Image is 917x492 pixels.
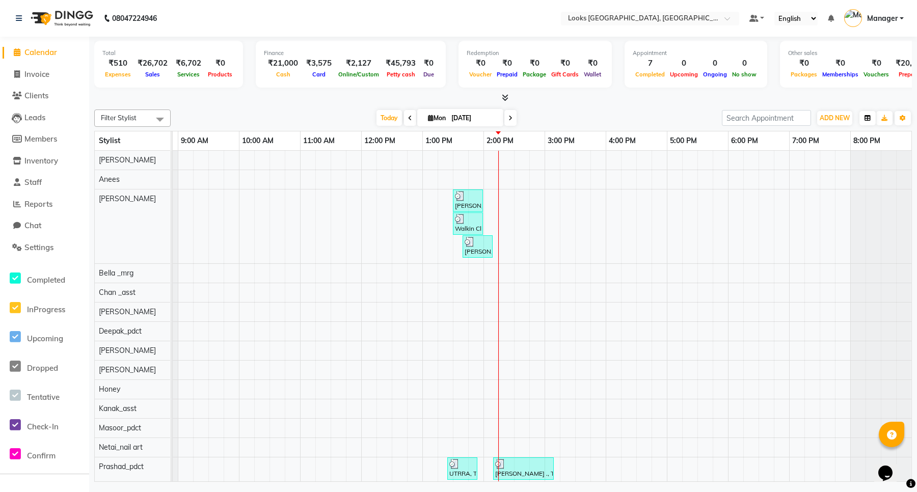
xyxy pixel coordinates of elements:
span: Manager [867,13,898,24]
a: Chat [3,220,87,232]
iframe: chat widget [874,451,907,482]
span: Masoor_pdct [99,423,141,432]
span: Netai_nail art [99,443,143,452]
span: Services [175,71,202,78]
span: Voucher [467,71,494,78]
div: 0 [700,58,730,69]
div: ₹0 [520,58,549,69]
span: Packages [788,71,820,78]
div: ₹0 [861,58,892,69]
span: Upcoming [667,71,700,78]
div: ₹26,702 [133,58,172,69]
span: Mon [425,114,448,122]
span: Confirm [27,451,56,460]
span: [PERSON_NAME] [99,365,156,374]
a: 10:00 AM [239,133,276,148]
span: Due [421,71,437,78]
div: Appointment [633,49,759,58]
a: 9:00 AM [178,133,211,148]
div: Redemption [467,49,604,58]
div: Walkin Client [GEOGRAPHIC_DATA], TK03, 01:30 PM-02:00 PM, Eyebrows & Upperlips (₹100) [454,214,482,233]
span: Stylist [99,136,120,145]
img: Manager [844,9,862,27]
a: Leads [3,112,87,124]
a: Clients [3,90,87,102]
span: Memberships [820,71,861,78]
div: ₹21,000 [264,58,302,69]
span: ADD NEW [820,114,850,122]
span: Settings [24,242,53,252]
span: [PERSON_NAME] [99,346,156,355]
a: 5:00 PM [667,133,699,148]
span: Bella _mrg [99,268,133,278]
span: [PERSON_NAME] [99,307,156,316]
span: Inventory [24,156,58,166]
span: Dropped [27,363,58,373]
a: Invoice [3,69,87,80]
a: Reports [3,199,87,210]
b: 08047224946 [112,4,157,33]
span: Vouchers [861,71,892,78]
span: Invoice [24,69,49,79]
span: Wallet [581,71,604,78]
div: Total [102,49,235,58]
span: Chat [24,221,41,230]
a: 1:00 PM [423,133,455,148]
div: [PERSON_NAME] ., TK05, 02:10 PM-03:10 PM, Footprints Pedi Cafe Pedicure(F) (₹850) [494,459,553,478]
div: ₹45,793 [382,58,420,69]
span: InProgress [27,305,65,314]
input: Search Appointment [722,110,811,126]
div: ₹510 [102,58,133,69]
div: Finance [264,49,438,58]
div: [PERSON_NAME] ., TK05, 01:40 PM-02:10 PM, Eyebrows & Upperlips (₹100) [464,237,492,256]
div: ₹0 [581,58,604,69]
a: Inventory [3,155,87,167]
button: ADD NEW [817,111,852,125]
a: 12:00 PM [362,133,398,148]
span: Reports [24,199,52,209]
span: Products [205,71,235,78]
div: ₹0 [420,58,438,69]
span: Leads [24,113,45,122]
div: ₹2,127 [336,58,382,69]
span: No show [730,71,759,78]
a: Members [3,133,87,145]
span: Ongoing [700,71,730,78]
span: [PERSON_NAME] [99,155,156,165]
div: ₹0 [205,58,235,69]
span: Anees [99,175,120,184]
a: 3:00 PM [545,133,577,148]
div: ₹3,575 [302,58,336,69]
input: 2025-09-01 [448,111,499,126]
span: Completed [633,71,667,78]
img: logo [26,4,96,33]
a: Calendar [3,47,87,59]
span: Today [376,110,402,126]
a: 11:00 AM [301,133,337,148]
div: ₹0 [820,58,861,69]
a: 6:00 PM [729,133,761,148]
span: Online/Custom [336,71,382,78]
div: ₹0 [549,58,581,69]
div: UTRRA, TK02, 01:25 PM-01:55 PM, Foot Massage(F) (₹500) [448,459,476,478]
span: Honey [99,385,120,394]
span: Tentative [27,392,60,402]
a: 8:00 PM [851,133,883,148]
div: [PERSON_NAME], TK04, 01:30 PM-02:00 PM, Full Waxing (₹700) [454,191,482,210]
span: Filter Stylist [101,114,137,122]
div: 7 [633,58,667,69]
a: 4:00 PM [606,133,638,148]
span: Chan _asst [99,288,136,297]
span: Members [24,134,57,144]
span: Calendar [24,47,57,57]
span: Prashad_pdct [99,462,144,471]
span: Expenses [102,71,133,78]
span: Deepak_pdct [99,326,142,336]
a: 2:00 PM [484,133,516,148]
a: Settings [3,242,87,254]
div: ₹0 [494,58,520,69]
span: Upcoming [27,334,63,343]
span: Package [520,71,549,78]
span: Sales [143,71,163,78]
span: Cash [274,71,293,78]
